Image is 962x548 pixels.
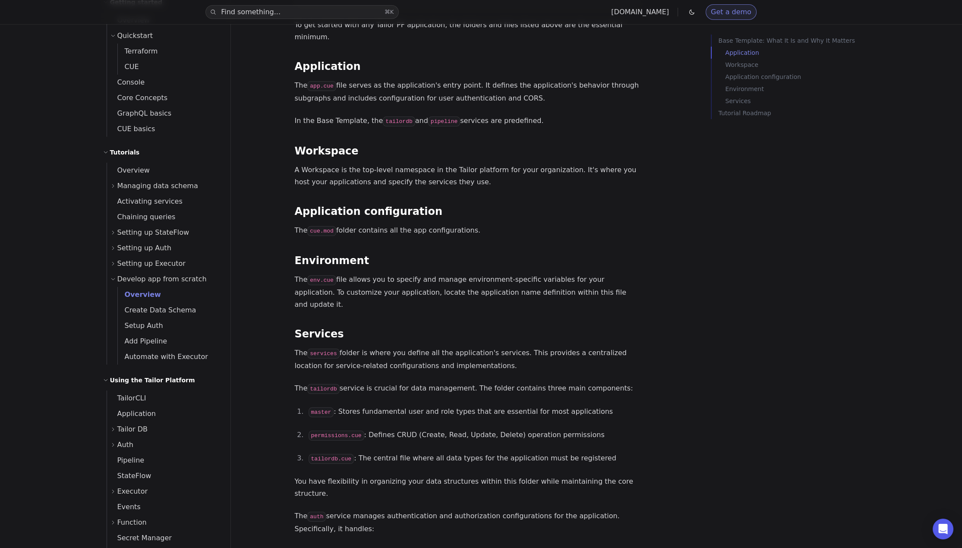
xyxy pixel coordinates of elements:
[309,452,640,465] p: : The central file where all data types for the application must be registered
[295,115,640,128] p: In the Base Template, the and services are predefined.
[107,213,176,221] span: Chaining queries
[309,407,334,417] code: master
[295,145,359,157] a: Workspace
[933,519,953,539] div: Open Intercom Messenger
[118,47,158,55] span: Terraform
[687,7,697,17] button: Toggle dark mode
[107,94,168,102] span: Core Concepts
[309,406,640,419] p: : Stores fundamental user and role types that are essential for most applications
[117,180,198,192] span: Managing data schema
[295,79,640,104] p: The file serves as the application's entry point. It defines the application's behavior through s...
[118,353,208,361] span: Automate with Executor
[117,258,186,270] span: Setting up Executor
[295,382,640,395] p: The service is crucial for data management. The folder contains three main components:
[307,349,339,359] code: services
[118,321,163,330] span: Setup Auth
[107,453,220,468] a: Pipeline
[118,334,220,349] a: Add Pipeline
[107,391,220,406] a: TailorCLI
[117,227,189,239] span: Setting up StateFlow
[117,273,207,285] span: Develop app from scratch
[307,512,326,522] code: auth
[428,117,460,126] code: pipeline
[107,125,155,133] span: CUE basics
[107,456,145,464] span: Pipeline
[295,224,640,237] p: The folder contains all the app configurations.
[725,71,866,83] a: Application configuration
[118,306,196,314] span: Create Data Schema
[307,226,336,236] code: cue.mod
[706,4,757,20] a: Get a demo
[107,394,146,402] span: TailorCLI
[107,166,150,174] span: Overview
[611,8,669,16] a: [DOMAIN_NAME]
[295,255,369,267] a: Environment
[110,375,195,385] h2: Using the Tailor Platform
[118,337,167,345] span: Add Pipeline
[107,472,151,480] span: StateFlow
[295,347,640,372] p: The folder is where you define all the application's services. This provides a centralized locati...
[295,164,640,188] p: A Workspace is the top-level namespace in the Tailor platform for your organization. It's where y...
[307,275,336,285] code: env.cue
[107,209,220,225] a: Chaining queries
[118,287,220,302] a: Overview
[107,503,141,511] span: Events
[307,384,339,394] code: tailordb
[295,19,640,43] p: To get started with any Tailor PF application, the folders and files listed above are the essenti...
[205,5,399,19] button: Find something...⌘K
[107,106,220,121] a: GraphQL basics
[107,409,156,418] span: Application
[107,194,220,209] a: Activating services
[118,59,220,75] a: CUE
[118,63,139,71] span: CUE
[390,9,394,15] kbd: K
[110,147,140,157] h2: Tutorials
[117,30,153,42] span: Quickstart
[107,90,220,106] a: Core Concepts
[118,290,161,299] span: Overview
[385,9,390,15] kbd: ⌘
[117,485,148,498] span: Executor
[118,318,220,334] a: Setup Auth
[107,530,220,546] a: Secret Manager
[295,274,640,311] p: The file allows you to specify and manage environment-specific variables for your application. To...
[295,510,640,535] p: The service manages authentication and authorization configurations for the application. Specific...
[295,328,344,340] a: Services
[295,205,443,217] a: Application configuration
[107,406,220,422] a: Application
[309,431,364,441] code: permissions.cue
[309,429,640,442] p: : Defines CRUD (Create, Read, Update, Delete) operation permissions
[117,423,148,435] span: Tailor DB
[117,242,171,254] span: Setting up Auth
[719,35,866,47] a: Base Template: What It Is and Why It Matters
[118,349,220,365] a: Automate with Executor
[107,534,172,542] span: Secret Manager
[107,75,220,90] a: Console
[307,81,336,91] code: app.cue
[725,59,866,71] a: Workspace
[719,107,866,119] a: Tutorial Roadmap
[118,44,220,59] a: Terraform
[383,117,415,126] code: tailordb
[725,47,866,59] a: Application
[107,468,220,484] a: StateFlow
[725,83,866,95] a: Environment
[118,302,220,318] a: Create Data Schema
[107,78,145,86] span: Console
[309,454,354,464] code: tailordb.cue
[107,109,172,117] span: GraphQL basics
[107,197,183,205] span: Activating services
[117,517,147,529] span: Function
[107,499,220,515] a: Events
[117,439,134,451] span: Auth
[107,163,220,178] a: Overview
[295,60,361,72] a: Application
[725,95,866,107] a: Services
